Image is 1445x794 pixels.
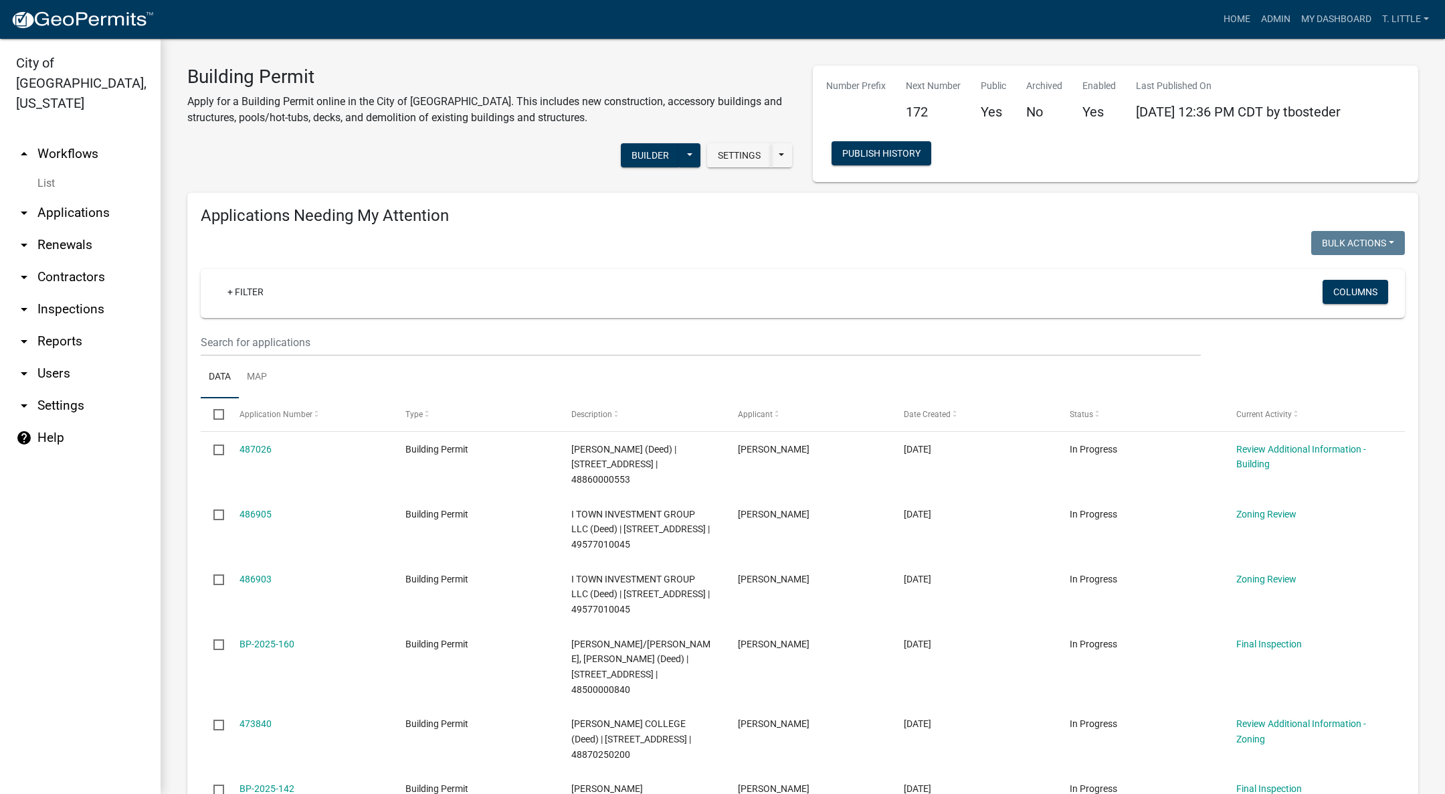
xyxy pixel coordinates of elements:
[826,79,886,93] p: Number Prefix
[1224,398,1389,430] datatable-header-cell: Current Activity
[16,269,32,285] i: arrow_drop_down
[405,574,468,584] span: Building Permit
[571,718,691,760] span: SIMPSON COLLEGE (Deed) | 701 N C ST | 48870250200
[904,509,931,520] span: 10/02/2025
[201,206,1405,226] h4: Applications Needing My Attention
[725,398,891,430] datatable-header-cell: Applicant
[405,639,468,649] span: Building Permit
[571,574,710,615] span: I TOWN INVESTMENT GROUP LLC (Deed) | 404 S 21ST ST | 49577010045
[904,574,931,584] span: 10/02/2025
[16,430,32,446] i: help
[239,718,272,729] a: 473840
[738,444,809,455] span: Jonathan Cardamone
[1256,7,1296,32] a: Admin
[1070,444,1117,455] span: In Progress
[738,783,809,794] span: Franklin E Johnson
[1082,79,1116,93] p: Enabled
[571,410,612,419] span: Description
[201,356,239,399] a: Data
[1236,718,1366,744] a: Review Additional Information - Zoning
[832,149,931,160] wm-modal-confirm: Workflow Publish History
[981,104,1006,120] h5: Yes
[904,444,931,455] span: 10/02/2025
[187,66,793,88] h3: Building Permit
[405,718,468,729] span: Building Permit
[16,366,32,382] i: arrow_drop_down
[1236,639,1302,649] a: Final Inspection
[1082,104,1116,120] h5: Yes
[621,143,680,167] button: Builder
[16,205,32,221] i: arrow_drop_down
[16,398,32,414] i: arrow_drop_down
[239,574,272,584] a: 486903
[904,410,951,419] span: Date Created
[738,410,773,419] span: Applicant
[707,143,771,167] button: Settings
[1136,104,1341,120] span: [DATE] 12:36 PM CDT by tbosteder
[571,639,710,695] span: ROBINS, CAITLYN/MCANINCH, JACKSON (Deed) | 1903 W 5TH AVE | 48500000840
[226,398,392,430] datatable-header-cell: Application Number
[1236,574,1296,584] a: Zoning Review
[738,574,809,584] span: Cody Sinclair
[1070,639,1117,649] span: In Progress
[571,509,710,550] span: I TOWN INVESTMENT GROUP LLC (Deed) | 404 S 21ST ST | 49577010045
[239,509,272,520] a: 486905
[1218,7,1256,32] a: Home
[1236,410,1292,419] span: Current Activity
[239,639,294,649] a: BP-2025-160
[217,280,274,304] a: + Filter
[906,104,961,120] h5: 172
[393,398,559,430] datatable-header-cell: Type
[738,509,809,520] span: Cody Sinclair
[16,333,32,349] i: arrow_drop_down
[738,639,809,649] span: Caitlyn Robins
[405,783,468,794] span: Building Permit
[405,509,468,520] span: Building Permit
[904,639,931,649] span: 09/13/2025
[1070,783,1117,794] span: In Progress
[16,237,32,253] i: arrow_drop_down
[1377,7,1434,32] a: T. Little
[832,141,931,165] button: Publish History
[559,398,725,430] datatable-header-cell: Description
[239,410,312,419] span: Application Number
[201,398,226,430] datatable-header-cell: Select
[571,444,676,485] span: CARDAMONE, JONATHAN R (Deed) | 703 E SALEM AVE | 48860000553
[1070,574,1117,584] span: In Progress
[1236,444,1366,470] a: Review Additional Information - Building
[1136,79,1341,93] p: Last Published On
[187,94,793,126] p: Apply for a Building Permit online in the City of [GEOGRAPHIC_DATA]. This includes new constructi...
[1070,718,1117,729] span: In Progress
[981,79,1006,93] p: Public
[16,301,32,317] i: arrow_drop_down
[1026,104,1062,120] h5: No
[1236,509,1296,520] a: Zoning Review
[904,718,931,729] span: 09/04/2025
[1311,231,1405,255] button: Bulk Actions
[239,783,294,794] a: BP-2025-142
[738,718,809,729] span: Lucas Mulder
[1070,410,1093,419] span: Status
[1296,7,1377,32] a: My Dashboard
[1236,783,1302,794] a: Final Inspection
[1323,280,1388,304] button: Columns
[891,398,1057,430] datatable-header-cell: Date Created
[405,410,423,419] span: Type
[201,329,1201,356] input: Search for applications
[904,783,931,794] span: 08/29/2025
[1026,79,1062,93] p: Archived
[405,444,468,455] span: Building Permit
[1057,398,1223,430] datatable-header-cell: Status
[16,146,32,162] i: arrow_drop_up
[906,79,961,93] p: Next Number
[239,356,275,399] a: Map
[1070,509,1117,520] span: In Progress
[239,444,272,455] a: 487026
